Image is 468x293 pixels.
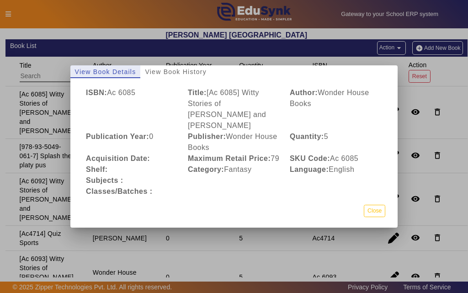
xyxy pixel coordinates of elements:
[285,131,387,153] div: 5
[290,89,318,96] strong: Author:
[86,89,107,96] strong: ISBN:
[75,69,136,75] span: View Book Details
[145,69,207,75] span: View Book History
[81,131,183,153] div: 0
[188,133,226,140] strong: Publisher:
[285,153,387,164] div: Ac 6085
[188,165,224,173] strong: Category:
[285,164,387,175] div: English
[81,87,183,131] div: Ac 6085
[364,205,385,217] button: Close
[183,131,285,153] div: Wonder House Books
[290,154,330,162] strong: SKU Code:
[86,187,152,195] strong: Classes/Batches :
[183,164,285,175] div: Fantasy
[183,153,285,164] div: 79
[290,133,324,140] strong: Quantity:
[183,87,285,131] div: [Ac 6085] Witty Stories of [PERSON_NAME] and [PERSON_NAME]
[86,133,149,140] strong: Publication Year:
[86,176,123,184] strong: Subjects :
[188,89,207,96] strong: Title:
[285,87,387,131] div: Wonder House Books
[188,154,271,162] strong: Maximum Retail Price:
[86,154,150,162] strong: Acquisition Date:
[290,165,329,173] strong: Language:
[86,165,107,173] strong: Shelf:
